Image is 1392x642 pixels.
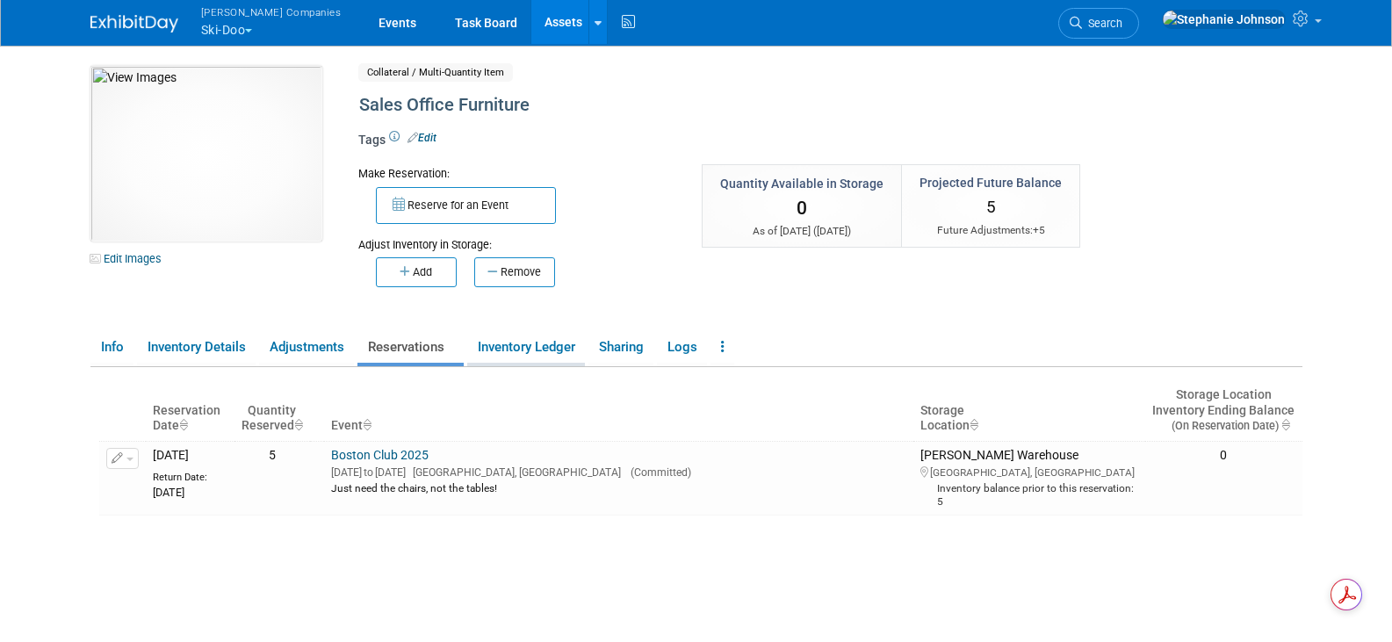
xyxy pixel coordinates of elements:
[913,380,1146,442] th: Storage Location : activate to sort column ascending
[358,164,676,182] div: Make Reservation:
[362,466,375,479] span: to
[90,15,178,32] img: ExhibitDay
[153,484,227,500] div: [DATE]
[1152,448,1295,464] div: 0
[920,480,1139,509] div: Inventory balance prior to this reservation: 5
[353,90,1158,121] div: Sales Office Furniture
[1157,419,1279,432] span: (On Reservation Date)
[90,332,133,363] a: Info
[1145,380,1302,442] th: Storage LocationInventory Ending Balance (On Reservation Date) : activate to sort column ascending
[331,464,906,480] div: [DATE] [DATE]
[201,3,342,21] span: [PERSON_NAME] Companies
[817,225,847,237] span: [DATE]
[331,448,429,462] a: Boston Club 2025
[234,380,310,442] th: Quantity&nbsp;&nbsp;&nbsp;Reserved : activate to sort column ascending
[588,332,653,363] a: Sharing
[1082,17,1122,30] span: Search
[146,442,234,516] td: [DATE]
[1058,8,1139,39] a: Search
[376,257,457,287] button: Add
[153,464,227,484] div: Return Date:
[406,466,621,479] span: [GEOGRAPHIC_DATA], [GEOGRAPHIC_DATA]
[90,248,169,270] a: Edit Images
[720,175,884,192] div: Quantity Available in Storage
[146,380,234,442] th: ReservationDate : activate to sort column ascending
[358,224,676,253] div: Adjust Inventory in Storage:
[331,480,906,495] div: Just need the chairs, not the tables!
[259,332,354,363] a: Adjustments
[234,442,310,516] td: 5
[920,464,1139,480] div: [GEOGRAPHIC_DATA], [GEOGRAPHIC_DATA]
[358,131,1158,161] div: Tags
[474,257,555,287] button: Remove
[467,332,585,363] a: Inventory Ledger
[920,174,1062,191] div: Projected Future Balance
[986,197,996,217] span: 5
[1033,224,1045,236] span: +5
[376,187,556,224] button: Reserve for an Event
[408,132,436,144] a: Edit
[624,466,691,479] span: (Committed)
[720,224,884,239] div: As of [DATE] ( )
[137,332,256,363] a: Inventory Details
[920,448,1139,509] div: [PERSON_NAME] Warehouse
[920,223,1062,238] div: Future Adjustments:
[324,380,913,442] th: Event : activate to sort column ascending
[657,332,707,363] a: Logs
[797,198,807,219] span: 0
[90,66,322,242] img: View Images
[1162,10,1286,29] img: Stephanie Johnson
[358,63,513,82] span: Collateral / Multi-Quantity Item
[357,332,464,363] a: Reservations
